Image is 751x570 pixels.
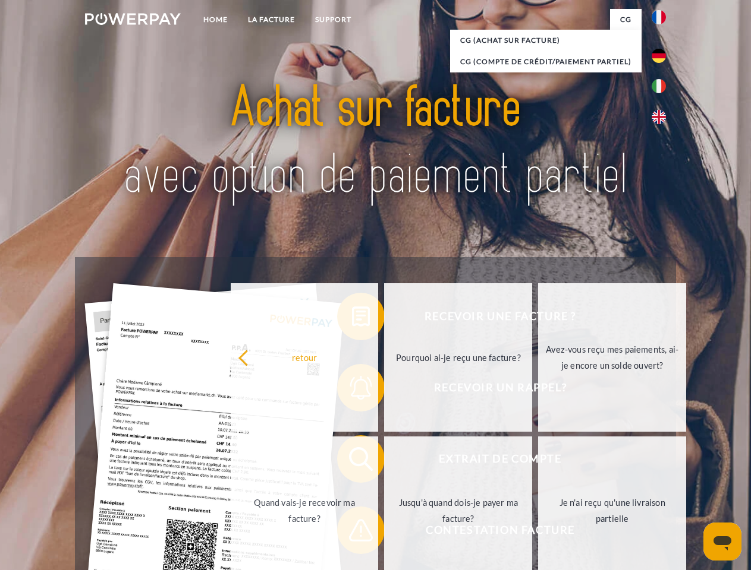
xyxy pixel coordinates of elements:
[610,9,642,30] a: CG
[652,79,666,93] img: it
[238,495,372,527] div: Quand vais-je recevoir ma facture?
[193,9,238,30] a: Home
[305,9,362,30] a: Support
[652,110,666,124] img: en
[545,341,679,373] div: Avez-vous reçu mes paiements, ai-je encore un solde ouvert?
[538,283,686,432] a: Avez-vous reçu mes paiements, ai-je encore un solde ouvert?
[391,349,525,365] div: Pourquoi ai-je reçu une facture?
[238,349,372,365] div: retour
[391,495,525,527] div: Jusqu'à quand dois-je payer ma facture?
[703,522,741,560] iframe: Bouton de lancement de la fenêtre de messagerie
[450,30,642,51] a: CG (achat sur facture)
[450,51,642,72] a: CG (Compte de crédit/paiement partiel)
[545,495,679,527] div: Je n'ai reçu qu'une livraison partielle
[652,10,666,24] img: fr
[652,49,666,63] img: de
[114,57,637,227] img: title-powerpay_fr.svg
[85,13,181,25] img: logo-powerpay-white.svg
[238,9,305,30] a: LA FACTURE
